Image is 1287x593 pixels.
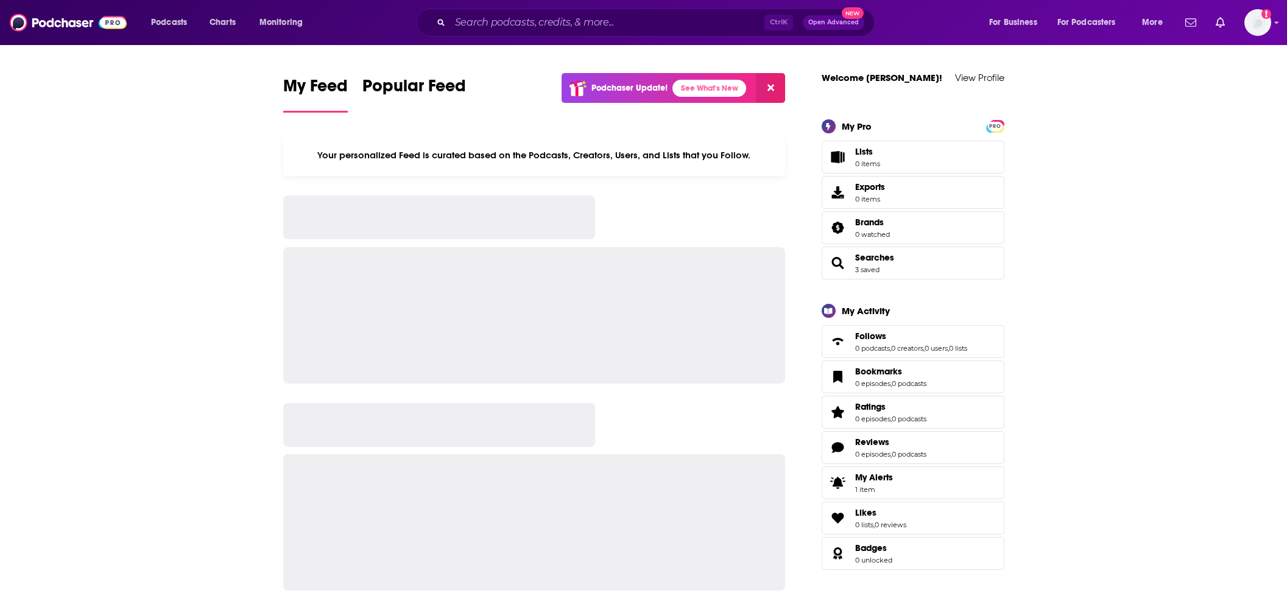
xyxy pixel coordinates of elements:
[855,331,967,342] a: Follows
[826,149,850,166] span: Lists
[822,396,1004,429] span: Ratings
[949,344,967,353] a: 0 lists
[1057,14,1116,31] span: For Podcasters
[855,507,906,518] a: Likes
[855,437,889,447] span: Reviews
[362,75,466,113] a: Popular Feed
[855,146,873,157] span: Lists
[1049,13,1134,32] button: open menu
[591,83,668,93] p: Podchaser Update!
[891,344,923,353] a: 0 creators
[855,507,876,518] span: Likes
[855,344,890,353] a: 0 podcasts
[822,247,1004,279] span: Searches
[822,325,1004,358] span: Follows
[923,344,925,353] span: ,
[890,450,892,458] span: ,
[855,181,885,192] span: Exports
[672,80,746,97] a: See What's New
[892,415,926,423] a: 0 podcasts
[826,404,850,421] a: Ratings
[855,331,886,342] span: Follows
[842,305,890,317] div: My Activity
[826,474,850,491] span: My Alerts
[1244,9,1271,36] img: User Profile
[988,122,1003,131] span: PRO
[855,542,887,553] span: Badges
[855,230,890,239] a: 0 watched
[1211,12,1230,33] a: Show notifications dropdown
[362,75,466,104] span: Popular Feed
[764,15,793,30] span: Ctrl K
[283,135,786,176] div: Your personalized Feed is curated based on the Podcasts, Creators, Users, and Lists that you Follow.
[855,521,873,529] a: 0 lists
[855,379,890,388] a: 0 episodes
[822,431,1004,464] span: Reviews
[1244,9,1271,36] button: Show profile menu
[259,14,303,31] span: Monitoring
[210,14,236,31] span: Charts
[822,211,1004,244] span: Brands
[10,11,127,34] a: Podchaser - Follow, Share and Rate Podcasts
[892,450,926,458] a: 0 podcasts
[822,537,1004,570] span: Badges
[855,265,880,274] a: 3 saved
[855,415,890,423] a: 0 episodes
[826,439,850,456] a: Reviews
[1134,13,1178,32] button: open menu
[826,254,850,272] a: Searches
[855,542,892,553] a: Badges
[855,160,880,168] span: 0 items
[855,437,926,447] a: Reviews
[855,472,893,483] span: My Alerts
[989,14,1037,31] span: For Business
[1142,14,1163,31] span: More
[988,121,1003,130] a: PRO
[822,360,1004,393] span: Bookmarks
[855,366,926,377] a: Bookmarks
[892,379,926,388] a: 0 podcasts
[283,75,348,113] a: My Feed
[822,72,942,83] a: Welcome [PERSON_NAME]!
[822,502,1004,535] span: Likes
[855,195,885,203] span: 0 items
[826,219,850,236] a: Brands
[283,75,348,104] span: My Feed
[202,13,243,32] a: Charts
[855,217,890,228] a: Brands
[826,368,850,385] a: Bookmarks
[826,333,850,350] a: Follows
[948,344,949,353] span: ,
[1261,9,1271,19] svg: Add a profile image
[981,13,1053,32] button: open menu
[151,14,187,31] span: Podcasts
[1180,12,1201,33] a: Show notifications dropdown
[855,556,892,564] a: 0 unlocked
[822,466,1004,499] a: My Alerts
[855,146,880,157] span: Lists
[855,485,893,494] span: 1 item
[826,545,850,562] a: Badges
[803,15,864,30] button: Open AdvancedNew
[955,72,1004,83] a: View Profile
[855,252,894,263] a: Searches
[822,141,1004,174] a: Lists
[842,7,864,19] span: New
[450,13,764,32] input: Search podcasts, credits, & more...
[1244,9,1271,36] span: Logged in as catrinacranfill
[855,450,890,458] a: 0 episodes
[826,184,850,201] span: Exports
[855,401,926,412] a: Ratings
[822,176,1004,209] a: Exports
[890,379,892,388] span: ,
[428,9,886,37] div: Search podcasts, credits, & more...
[143,13,203,32] button: open menu
[826,510,850,527] a: Likes
[808,19,859,26] span: Open Advanced
[925,344,948,353] a: 0 users
[251,13,319,32] button: open menu
[855,401,886,412] span: Ratings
